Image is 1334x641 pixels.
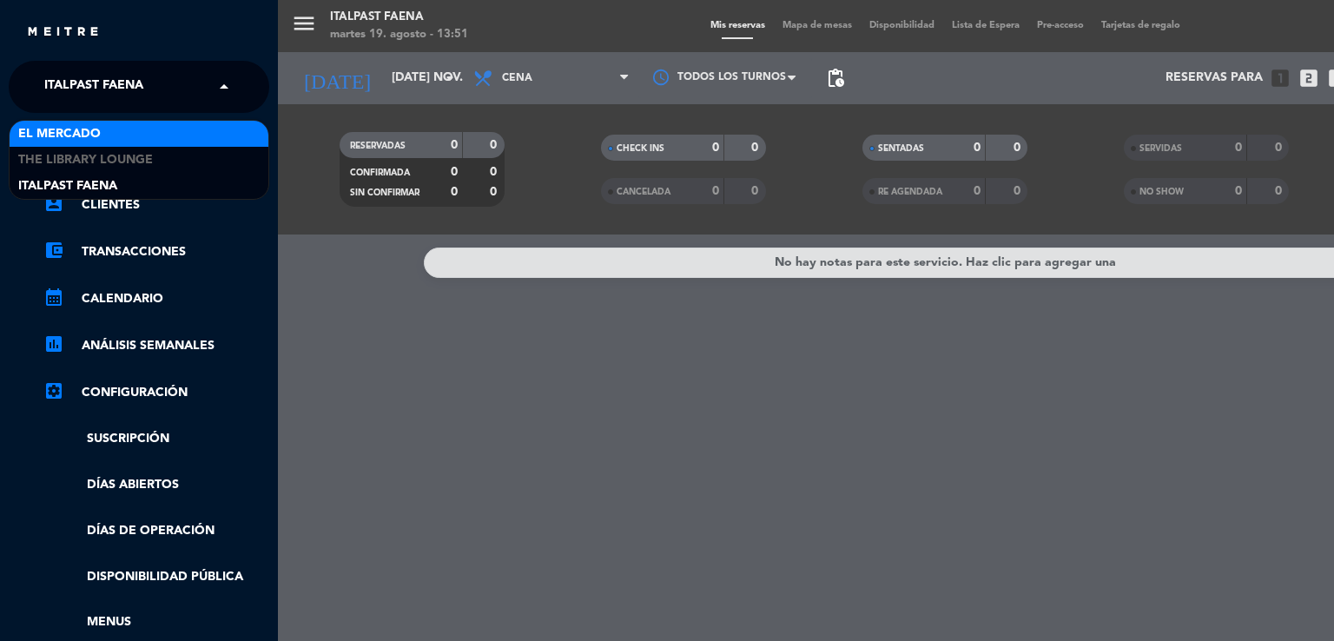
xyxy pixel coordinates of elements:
[44,69,143,105] span: Italpast Faena
[18,124,101,144] span: El Mercado
[43,335,269,356] a: assessmentANÁLISIS SEMANALES
[43,240,64,261] i: account_balance_wallet
[43,475,269,495] a: Días abiertos
[26,26,100,39] img: MEITRE
[43,287,64,307] i: calendar_month
[43,193,64,214] i: account_box
[43,567,269,587] a: Disponibilidad pública
[43,288,269,309] a: calendar_monthCalendario
[43,195,269,215] a: account_boxClientes
[43,241,269,262] a: account_balance_walletTransacciones
[825,68,846,89] span: pending_actions
[43,521,269,541] a: Días de Operación
[43,380,64,401] i: settings_applications
[43,429,269,449] a: Suscripción
[43,334,64,354] i: assessment
[18,176,117,196] span: Italpast Faena
[43,612,269,632] a: Menus
[43,382,269,403] a: Configuración
[18,150,153,170] span: The Library Lounge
